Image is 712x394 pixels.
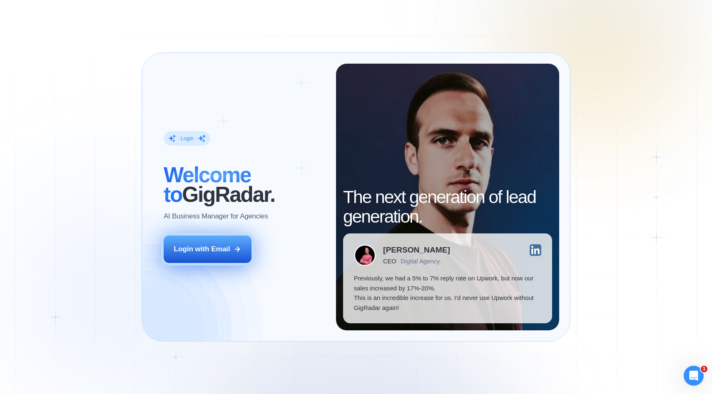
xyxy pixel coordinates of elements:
[343,187,552,226] h2: The next generation of lead generation.
[164,163,251,206] span: Welcome to
[164,235,252,263] button: Login with Email
[164,165,326,204] h2: ‍ GigRadar.
[164,211,268,221] p: AI Business Manager for Agencies
[354,273,542,312] p: Previously, we had a 5% to 7% reply rate on Upwork, but now our sales increased by 17%-20%. This ...
[401,258,440,265] div: Digital Agency
[701,366,707,372] span: 1
[383,258,396,265] div: CEO
[684,366,704,386] iframe: Intercom live chat
[174,244,230,254] div: Login with Email
[383,246,450,254] div: [PERSON_NAME]
[180,135,193,142] div: Login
